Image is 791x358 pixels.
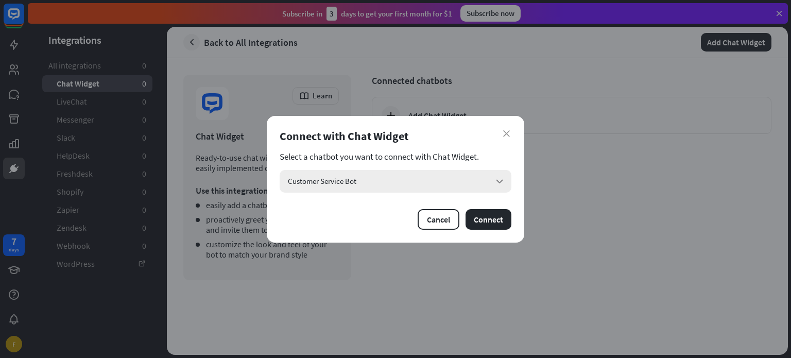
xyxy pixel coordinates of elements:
[8,4,39,35] button: Open LiveChat chat widget
[280,151,511,162] section: Select a chatbot you want to connect with Chat Widget.
[288,176,356,186] span: Customer Service Bot
[418,209,459,230] button: Cancel
[280,129,511,143] div: Connect with Chat Widget
[466,209,511,230] button: Connect
[494,176,505,187] i: arrow_down
[503,130,510,137] i: close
